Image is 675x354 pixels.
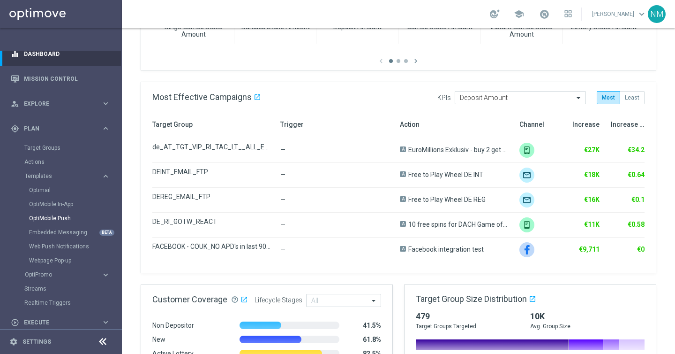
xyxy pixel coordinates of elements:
a: Actions [24,158,97,166]
div: BETA [99,230,114,236]
div: Explore [11,100,101,108]
div: Execute [11,318,101,327]
i: keyboard_arrow_right [101,318,110,327]
div: Dashboard [11,41,110,66]
span: Templates [25,173,92,179]
div: Templates [25,173,101,179]
div: Embedded Messaging [29,225,121,239]
button: gps_fixed Plan keyboard_arrow_right [10,125,111,132]
div: Actions [24,155,121,169]
i: keyboard_arrow_right [101,172,110,181]
button: play_circle_outline Execute keyboard_arrow_right [10,319,111,326]
div: Realtime Triggers [24,296,121,310]
div: NM [648,5,666,23]
span: keyboard_arrow_down [637,9,647,19]
span: Explore [24,101,101,107]
a: Optimail [29,186,97,194]
div: OptiMobile In-App [29,197,121,211]
button: equalizer Dashboard [10,50,111,58]
div: Web Push Notifications [29,239,121,254]
i: play_circle_outline [11,318,19,327]
button: Templates keyboard_arrow_right [24,172,111,180]
a: Target Groups [24,144,97,152]
a: Web Push Notifications [29,243,97,250]
div: Templates [24,169,121,268]
div: Plan [11,124,101,133]
i: gps_fixed [11,124,19,133]
div: Streams [24,282,121,296]
span: Execute [24,320,101,325]
div: Target Groups [24,141,121,155]
span: school [514,9,524,19]
a: OptiMobile In-App [29,200,97,208]
div: OptiPromo [24,268,121,282]
i: keyboard_arrow_right [101,99,110,108]
i: person_search [11,100,19,108]
a: OptiMobile Push [29,215,97,222]
button: OptiPromo keyboard_arrow_right [24,271,111,278]
a: Mission Control [24,66,110,91]
div: Mission Control [11,66,110,91]
div: Optimail [29,183,121,197]
button: Mission Control [10,75,111,83]
i: settings [9,338,18,346]
div: OptiPromo [25,272,101,277]
span: Plan [24,126,101,131]
a: Dashboard [24,41,110,66]
div: Webpage Pop-up [29,254,121,268]
a: Embedded Messaging [29,229,97,236]
span: OptiPromo [25,272,92,277]
div: OptiMobile Push [29,211,121,225]
a: Settings [22,339,51,345]
i: equalizer [11,50,19,58]
i: keyboard_arrow_right [101,270,110,279]
a: [PERSON_NAME]keyboard_arrow_down [591,7,648,21]
a: Realtime Triggers [24,299,97,307]
i: keyboard_arrow_right [101,124,110,133]
button: person_search Explore keyboard_arrow_right [10,100,111,108]
a: Streams [24,285,97,292]
a: Webpage Pop-up [29,257,97,264]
